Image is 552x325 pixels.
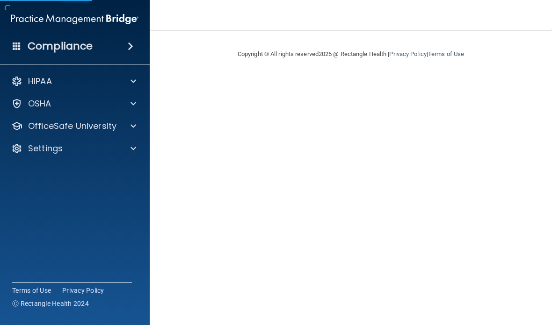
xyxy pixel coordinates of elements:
p: HIPAA [28,76,52,87]
div: Copyright © All rights reserved 2025 @ Rectangle Health | | [180,39,522,69]
a: Privacy Policy [389,50,426,57]
a: OfficeSafe University [11,120,136,132]
a: OSHA [11,98,136,109]
a: Terms of Use [428,50,464,57]
a: Settings [11,143,136,154]
p: OSHA [28,98,51,109]
a: Terms of Use [12,286,51,295]
a: Privacy Policy [62,286,104,295]
a: HIPAA [11,76,136,87]
img: PMB logo [11,10,138,28]
span: Ⓒ Rectangle Health 2024 [12,299,89,308]
h4: Compliance [28,40,93,53]
p: Settings [28,143,63,154]
p: OfficeSafe University [28,120,116,132]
